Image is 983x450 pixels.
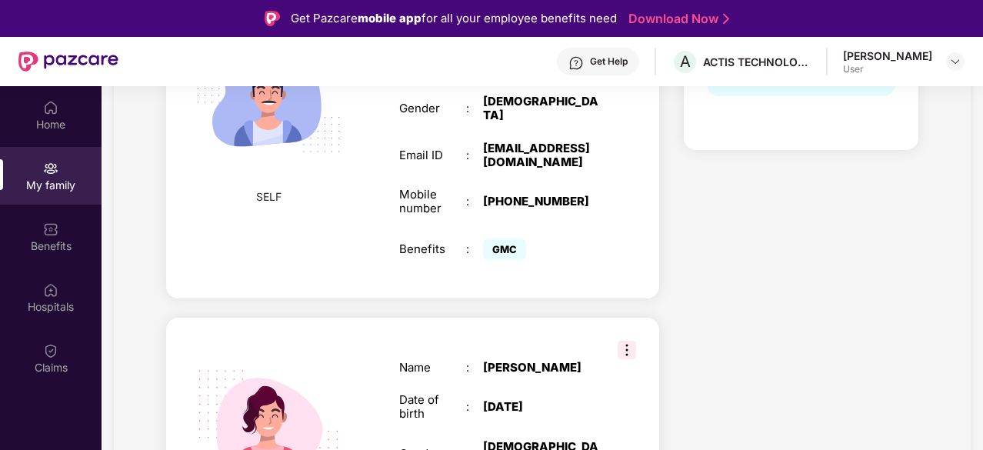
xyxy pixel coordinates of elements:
[466,102,483,115] div: :
[43,282,58,298] img: svg+xml;base64,PHN2ZyBpZD0iSG9zcGl0YWxzIiB4bWxucz0iaHR0cDovL3d3dy53My5vcmcvMjAwMC9zdmciIHdpZHRoPS...
[703,55,811,69] div: ACTIS TECHNOLOGIES PRIVATE LIMITED
[483,361,600,375] div: [PERSON_NAME]
[291,9,617,28] div: Get Pazcare for all your employee benefits need
[680,52,691,71] span: A
[590,55,628,68] div: Get Help
[466,361,483,375] div: :
[466,400,483,414] div: :
[18,52,118,72] img: New Pazcare Logo
[399,242,466,256] div: Benefits
[628,11,725,27] a: Download Now
[43,100,58,115] img: svg+xml;base64,PHN2ZyBpZD0iSG9tZSIgeG1sbnM9Imh0dHA6Ly93d3cudzMub3JnLzIwMDAvc3ZnIiB3aWR0aD0iMjAiIG...
[483,195,600,208] div: [PHONE_NUMBER]
[618,341,636,359] img: svg+xml;base64,PHN2ZyB3aWR0aD0iMzIiIGhlaWdodD0iMzIiIHZpZXdCb3g9IjAgMCAzMiAzMiIgZmlsbD0ibm9uZSIgeG...
[43,343,58,358] img: svg+xml;base64,PHN2ZyBpZD0iQ2xhaW0iIHhtbG5zPSJodHRwOi8vd3d3LnczLm9yZy8yMDAwL3N2ZyIgd2lkdGg9IjIwIi...
[265,11,280,26] img: Logo
[399,102,466,115] div: Gender
[483,142,600,169] div: [EMAIL_ADDRESS][DOMAIN_NAME]
[483,400,600,414] div: [DATE]
[43,161,58,176] img: svg+xml;base64,PHN2ZyB3aWR0aD0iMjAiIGhlaWdodD0iMjAiIHZpZXdCb3g9IjAgMCAyMCAyMCIgZmlsbD0ibm9uZSIgeG...
[483,95,600,122] div: [DEMOGRAPHIC_DATA]
[256,188,282,205] span: SELF
[399,188,466,215] div: Mobile number
[949,55,961,68] img: svg+xml;base64,PHN2ZyBpZD0iRHJvcGRvd24tMzJ4MzIiIHhtbG5zPSJodHRwOi8vd3d3LnczLm9yZy8yMDAwL3N2ZyIgd2...
[358,11,422,25] strong: mobile app
[843,63,932,75] div: User
[466,242,483,256] div: :
[399,393,466,421] div: Date of birth
[399,361,466,375] div: Name
[723,11,729,27] img: Stroke
[568,55,584,71] img: svg+xml;base64,PHN2ZyBpZD0iSGVscC0zMngzMiIgeG1sbnM9Imh0dHA6Ly93d3cudzMub3JnLzIwMDAvc3ZnIiB3aWR0aD...
[466,195,483,208] div: :
[466,148,483,162] div: :
[43,222,58,237] img: svg+xml;base64,PHN2ZyBpZD0iQmVuZWZpdHMiIHhtbG5zPSJodHRwOi8vd3d3LnczLm9yZy8yMDAwL3N2ZyIgd2lkdGg9Ij...
[483,238,526,260] span: GMC
[843,48,932,63] div: [PERSON_NAME]
[399,148,466,162] div: Email ID
[179,11,357,188] img: svg+xml;base64,PHN2ZyB4bWxucz0iaHR0cDovL3d3dy53My5vcmcvMjAwMC9zdmciIHdpZHRoPSIyMjQiIGhlaWdodD0iMT...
